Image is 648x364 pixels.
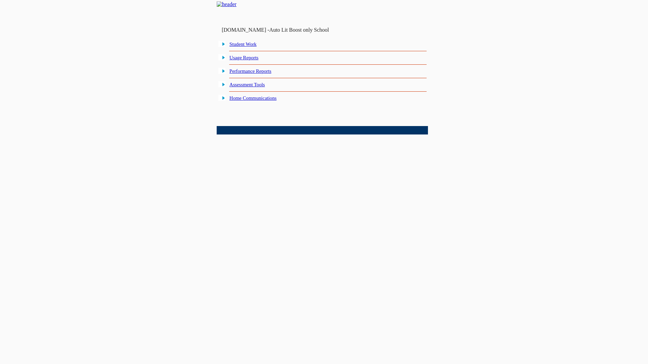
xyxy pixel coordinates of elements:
img: plus.gif [218,81,225,87]
a: Assessment Tools [230,82,265,87]
img: header [217,1,237,7]
nobr: Auto Lit Boost only School [269,27,329,33]
a: Student Work [230,41,256,47]
img: plus.gif [218,68,225,74]
img: plus.gif [218,95,225,101]
img: plus.gif [218,54,225,60]
a: Home Communications [230,95,277,101]
a: Usage Reports [230,55,259,60]
td: [DOMAIN_NAME] - [222,27,346,33]
a: Performance Reports [230,68,271,74]
img: plus.gif [218,41,225,47]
